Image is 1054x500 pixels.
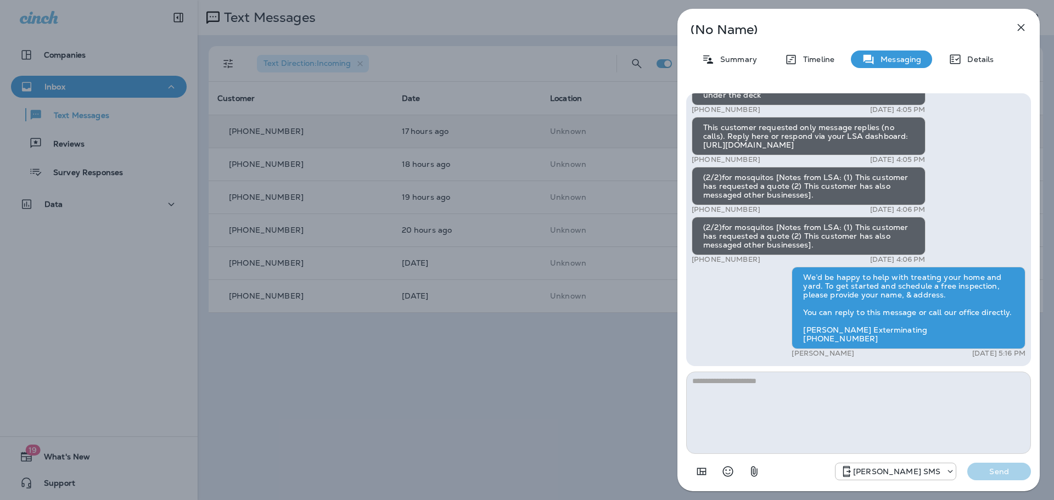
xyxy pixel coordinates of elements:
[972,349,1025,358] p: [DATE] 5:16 PM
[870,155,926,164] p: [DATE] 4:05 PM
[870,255,926,264] p: [DATE] 4:06 PM
[870,105,926,114] p: [DATE] 4:05 PM
[962,55,994,64] p: Details
[836,465,956,478] div: +1 (757) 760-3335
[692,105,760,114] p: [PHONE_NUMBER]
[692,167,926,205] div: (2/2)for mosquitos [Notes from LSA: (1) This customer has requested a quote (2) This customer has...
[853,467,940,476] p: [PERSON_NAME] SMS
[798,55,834,64] p: Timeline
[692,205,760,214] p: [PHONE_NUMBER]
[692,217,926,255] div: (2/2)for mosquitos [Notes from LSA: (1) This customer has requested a quote (2) This customer has...
[870,205,926,214] p: [DATE] 4:06 PM
[717,460,739,482] button: Select an emoji
[692,155,760,164] p: [PHONE_NUMBER]
[691,25,990,34] p: (No Name)
[715,55,757,64] p: Summary
[875,55,921,64] p: Messaging
[692,117,926,155] div: This customer requested only message replies (no calls). Reply here or respond via your LSA dashb...
[691,460,713,482] button: Add in a premade template
[792,267,1025,349] div: We’d be happy to help with treating your home and yard. To get started and schedule a free inspec...
[792,349,854,358] p: [PERSON_NAME]
[692,255,760,264] p: [PHONE_NUMBER]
